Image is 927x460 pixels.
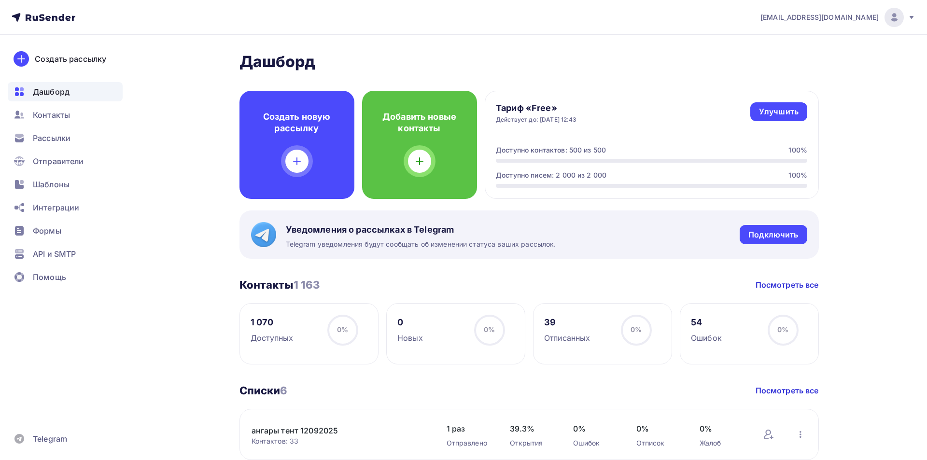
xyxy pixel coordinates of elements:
[447,438,491,448] div: Отправлено
[33,132,70,144] span: Рассылки
[573,438,617,448] div: Ошибок
[636,423,680,434] span: 0%
[496,102,577,114] h4: Тариф «Free»
[700,438,744,448] div: Жалоб
[33,86,70,98] span: Дашборд
[33,433,67,445] span: Telegram
[700,423,744,434] span: 0%
[788,170,807,180] div: 100%
[255,111,339,134] h4: Создать новую рассылку
[447,423,491,434] span: 1 раз
[691,332,722,344] div: Ошибок
[8,221,123,240] a: Формы
[8,105,123,125] a: Контакты
[631,325,642,334] span: 0%
[397,317,423,328] div: 0
[251,317,293,328] div: 1 070
[510,423,554,434] span: 39.3%
[397,332,423,344] div: Новых
[8,175,123,194] a: Шаблоны
[759,106,799,117] div: Улучшить
[756,279,819,291] a: Посмотреть все
[8,128,123,148] a: Рассылки
[33,109,70,121] span: Контакты
[35,53,106,65] div: Создать рассылку
[8,152,123,171] a: Отправители
[760,13,879,22] span: [EMAIL_ADDRESS][DOMAIN_NAME]
[286,224,556,236] span: Уведомления о рассылках в Telegram
[378,111,462,134] h4: Добавить новые контакты
[496,170,606,180] div: Доступно писем: 2 000 из 2 000
[294,279,320,291] span: 1 163
[239,278,320,292] h3: Контакты
[33,225,61,237] span: Формы
[496,145,606,155] div: Доступно контактов: 500 из 500
[239,52,819,71] h2: Дашборд
[280,384,287,397] span: 6
[484,325,495,334] span: 0%
[8,82,123,101] a: Дашборд
[510,438,554,448] div: Открытия
[251,332,293,344] div: Доступных
[750,102,807,121] a: Улучшить
[777,325,788,334] span: 0%
[748,229,798,240] div: Подключить
[239,384,288,397] h3: Списки
[691,317,722,328] div: 54
[760,8,915,27] a: [EMAIL_ADDRESS][DOMAIN_NAME]
[33,155,84,167] span: Отправители
[788,145,807,155] div: 100%
[33,248,76,260] span: API и SMTP
[544,332,590,344] div: Отписанных
[33,179,70,190] span: Шаблоны
[252,436,427,446] div: Контактов: 33
[33,202,79,213] span: Интеграции
[337,325,348,334] span: 0%
[286,239,556,249] span: Telegram уведомления будут сообщать об изменении статуса ваших рассылок.
[496,116,577,124] div: Действует до: [DATE] 12:43
[756,385,819,396] a: Посмотреть все
[33,271,66,283] span: Помощь
[636,438,680,448] div: Отписок
[573,423,617,434] span: 0%
[252,425,416,436] a: ангары тент 12092025
[544,317,590,328] div: 39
